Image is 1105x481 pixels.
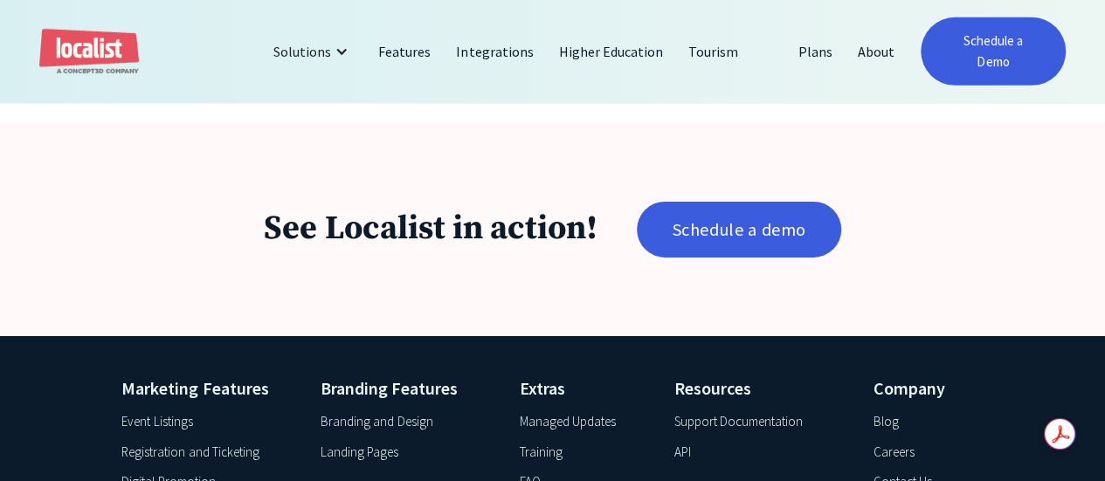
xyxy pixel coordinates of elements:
h4: Branding Features [321,375,497,402]
a: Landing Pages [321,443,398,463]
h4: Company [873,375,984,402]
a: Careers [873,443,914,463]
a: Plans [785,31,845,72]
a: Schedule a Demo [921,17,1066,86]
h1: See Localist in action! [264,209,597,251]
h4: Resources [674,375,851,402]
a: Schedule a demo [637,202,840,258]
div: Solutions [260,31,366,72]
a: About [846,31,908,72]
a: Features [366,31,444,72]
a: Blog [873,412,898,432]
h4: Extras [520,375,653,402]
a: Tourism [676,31,751,72]
a: Training [520,443,563,463]
a: Integrations [444,31,546,72]
a: Registration and Ticketing [121,443,259,463]
a: Support Documentation [674,412,804,432]
a: Event Listings [121,412,192,432]
a: API [674,443,691,463]
div: Solutions [273,41,331,62]
a: home [39,29,139,75]
h4: Marketing Features [121,375,298,402]
a: Branding and Design [321,412,433,432]
a: Managed Updates [520,412,616,432]
a: Higher Education [547,31,677,72]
